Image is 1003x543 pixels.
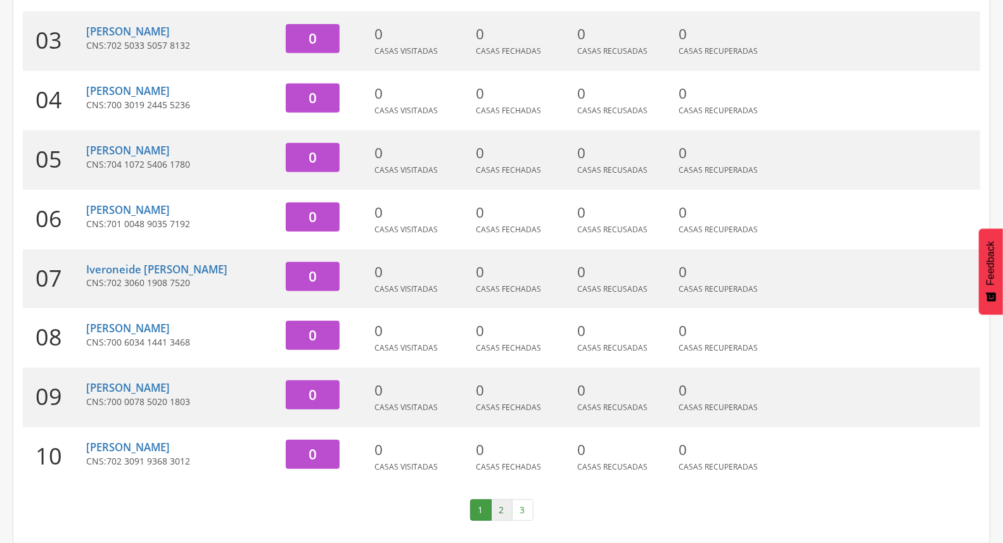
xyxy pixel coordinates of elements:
a: 2 [491,499,513,521]
p: 0 [374,321,470,341]
p: 0 [577,321,672,341]
p: 0 [679,380,774,401]
span: Casas Recusadas [577,342,648,353]
span: 0 [309,266,317,286]
span: 702 5033 5057 8132 [106,39,190,51]
a: Iveroneide [PERSON_NAME] [86,262,227,277]
span: Casas Recusadas [577,402,648,413]
p: 0 [679,24,774,44]
p: CNS: [86,336,276,349]
span: Casas Fechadas [476,105,541,116]
p: 0 [374,440,470,460]
p: 0 [577,143,672,163]
p: 0 [679,84,774,104]
a: 3 [512,499,533,521]
span: Casas Recuperadas [679,224,758,235]
span: Feedback [985,241,997,285]
span: Casas Recuperadas [679,402,758,413]
span: 702 3060 1908 7520 [106,277,190,289]
a: [PERSON_NAME] [86,321,170,335]
p: CNS: [86,39,276,52]
a: [PERSON_NAME] [86,84,170,98]
span: 0 [309,207,317,227]
p: 0 [476,262,571,282]
span: 700 6034 1441 3468 [106,336,190,348]
p: CNS: [86,396,276,408]
div: 04 [23,71,86,130]
span: Casas Recuperadas [679,284,758,294]
p: CNS: [86,218,276,230]
p: 0 [374,84,470,104]
p: 0 [374,380,470,401]
div: 10 [23,427,86,487]
p: CNS: [86,99,276,111]
p: 0 [476,380,571,401]
span: Casas Recuperadas [679,46,758,56]
span: Casas Fechadas [476,461,541,472]
span: Casas Recuperadas [679,461,758,472]
span: Casas Visitadas [374,284,438,294]
span: 701 0048 9035 7192 [106,218,190,230]
p: 0 [476,24,571,44]
span: Casas Recusadas [577,46,648,56]
a: [PERSON_NAME] [86,203,170,217]
span: Casas Fechadas [476,46,541,56]
span: Casas Recusadas [577,461,648,472]
p: 0 [679,440,774,460]
span: Casas Recusadas [577,105,648,116]
span: Casas Visitadas [374,342,438,353]
p: 0 [374,262,470,282]
span: Casas Fechadas [476,224,541,235]
a: [PERSON_NAME] [86,24,170,39]
a: [PERSON_NAME] [86,143,170,158]
span: Casas Visitadas [374,402,438,413]
span: 704 1072 5406 1780 [106,158,190,170]
span: 0 [309,385,317,404]
span: Casas Recusadas [577,165,648,175]
span: 0 [309,28,317,48]
span: Casas Visitadas [374,224,438,235]
p: 0 [679,262,774,282]
a: 1 [470,499,492,521]
span: Casas Fechadas [476,342,541,353]
span: 0 [309,444,317,464]
p: 0 [476,203,571,223]
span: Casas Recuperadas [679,105,758,116]
p: 0 [374,143,470,163]
span: Casas Fechadas [476,284,541,294]
p: CNS: [86,158,276,171]
p: 0 [577,262,672,282]
span: Casas Visitadas [374,461,438,472]
span: Casas Recuperadas [679,342,758,353]
p: CNS: [86,455,276,468]
span: 702 3091 9368 3012 [106,455,190,467]
p: 0 [577,203,672,223]
div: 03 [23,11,86,71]
p: 0 [577,440,672,460]
p: 0 [374,24,470,44]
span: 0 [309,147,317,167]
div: 07 [23,249,86,309]
p: 0 [679,143,774,163]
p: 0 [476,440,571,460]
p: 0 [374,203,470,223]
button: Feedback - Mostrar pesquisa [979,228,1003,315]
p: 0 [577,84,672,104]
span: Casas Visitadas [374,165,438,175]
div: 06 [23,190,86,249]
span: 0 [309,88,317,108]
span: Casas Recuperadas [679,165,758,175]
p: 0 [679,321,774,341]
span: 700 3019 2445 5236 [106,99,190,111]
span: 700 0078 5020 1803 [106,396,190,408]
div: 05 [23,130,86,190]
p: 0 [577,380,672,401]
span: Casas Visitadas [374,46,438,56]
span: 0 [309,325,317,345]
div: 09 [23,368,86,427]
p: 0 [577,24,672,44]
p: CNS: [86,277,276,289]
p: 0 [476,143,571,163]
span: Casas Fechadas [476,165,541,175]
a: [PERSON_NAME] [86,440,170,454]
